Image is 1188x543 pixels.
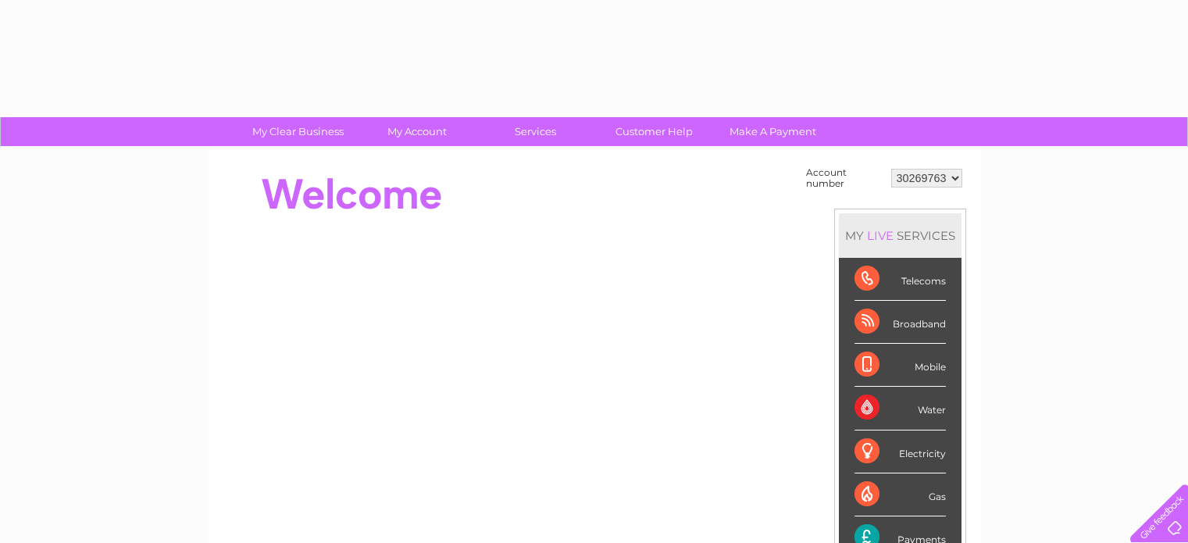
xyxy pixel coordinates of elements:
a: My Clear Business [234,117,362,146]
a: Customer Help [590,117,719,146]
div: LIVE [864,228,897,243]
div: Gas [854,473,946,516]
td: Account number [802,163,887,193]
div: Mobile [854,344,946,387]
div: Water [854,387,946,430]
a: Services [471,117,600,146]
a: Make A Payment [708,117,837,146]
div: Telecoms [854,258,946,301]
a: My Account [352,117,481,146]
div: Electricity [854,430,946,473]
div: Broadband [854,301,946,344]
div: MY SERVICES [839,213,961,258]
